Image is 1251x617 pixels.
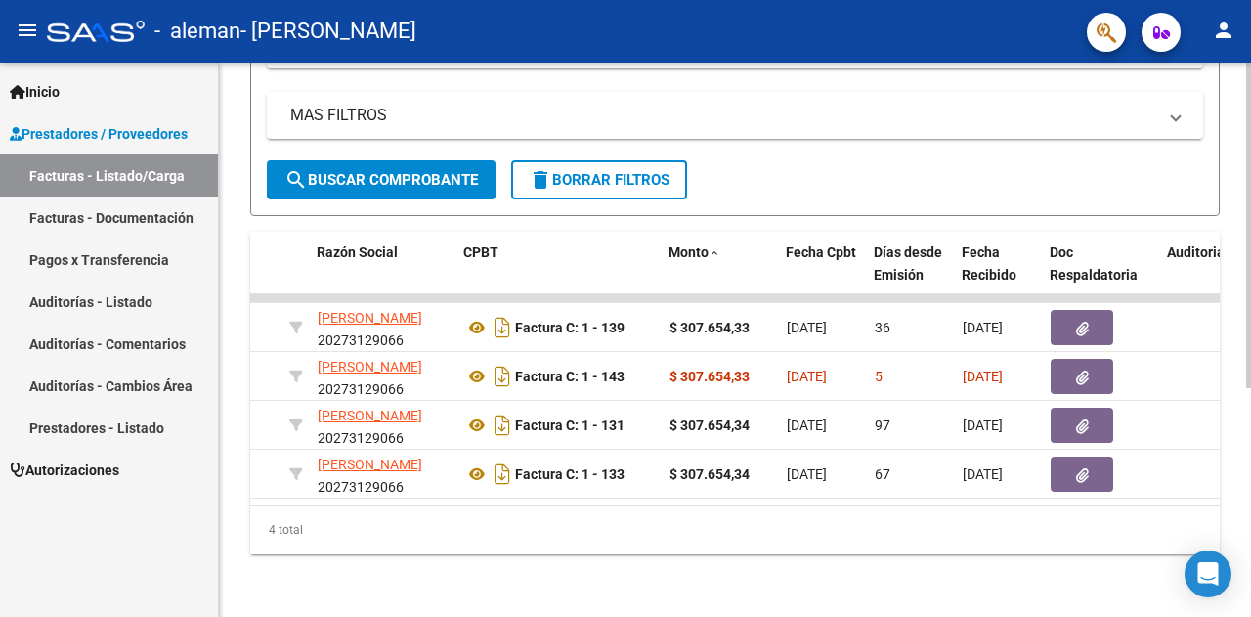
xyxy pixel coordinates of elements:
i: Descargar documento [490,312,515,343]
span: [DATE] [787,320,827,335]
div: 20273129066 [318,405,449,446]
strong: Factura C: 1 - 133 [515,466,625,482]
datatable-header-cell: Fecha Cpbt [778,232,866,318]
span: 36 [875,320,890,335]
span: [DATE] [787,369,827,384]
span: Doc Respaldatoria [1050,244,1138,283]
strong: $ 307.654,34 [669,418,750,433]
span: CPBT [463,244,498,260]
datatable-header-cell: CPBT [455,232,661,318]
div: 20273129066 [318,356,449,397]
i: Descargar documento [490,410,515,441]
span: [DATE] [963,466,1003,482]
i: Descargar documento [490,361,515,392]
strong: Factura C: 1 - 143 [515,369,625,384]
datatable-header-cell: Doc Respaldatoria [1042,232,1159,318]
span: [DATE] [963,418,1003,433]
mat-icon: person [1212,19,1235,42]
span: [DATE] [963,369,1003,384]
span: Prestadores / Proveedores [10,123,188,145]
span: Buscar Comprobante [284,171,478,189]
span: - [PERSON_NAME] [240,10,416,53]
span: [PERSON_NAME] [318,408,422,423]
button: Buscar Comprobante [267,160,496,199]
datatable-header-cell: Monto [661,232,778,318]
div: 20273129066 [318,454,449,495]
mat-expansion-panel-header: MAS FILTROS [267,92,1203,139]
span: Borrar Filtros [529,171,669,189]
mat-icon: delete [529,168,552,192]
span: Autorizaciones [10,460,119,481]
span: [PERSON_NAME] [318,457,422,472]
strong: Factura C: 1 - 131 [515,418,625,433]
span: 67 [875,466,890,482]
strong: $ 307.654,33 [669,320,750,335]
mat-icon: search [284,168,308,192]
span: 97 [875,418,890,433]
span: Inicio [10,81,60,103]
span: Días desde Emisión [874,244,942,283]
span: [PERSON_NAME] [318,310,422,326]
button: Borrar Filtros [511,160,687,199]
span: 5 [875,369,883,384]
span: Fecha Cpbt [786,244,856,260]
div: 4 total [250,506,1220,554]
span: - aleman [154,10,240,53]
strong: $ 307.654,34 [669,466,750,482]
mat-icon: menu [16,19,39,42]
span: Fecha Recibido [962,244,1016,283]
span: [DATE] [787,466,827,482]
span: [DATE] [787,418,827,433]
span: Auditoria [1167,244,1225,260]
datatable-header-cell: Días desde Emisión [866,232,954,318]
span: [DATE] [963,320,1003,335]
strong: $ 307.654,33 [669,369,750,384]
span: Razón Social [317,244,398,260]
datatable-header-cell: Fecha Recibido [954,232,1042,318]
span: [PERSON_NAME] [318,359,422,375]
i: Descargar documento [490,459,515,490]
div: 20273129066 [318,307,449,348]
mat-panel-title: MAS FILTROS [290,105,1156,126]
div: Open Intercom Messenger [1185,551,1231,597]
span: Monto [669,244,709,260]
datatable-header-cell: Razón Social [309,232,455,318]
strong: Factura C: 1 - 139 [515,320,625,335]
